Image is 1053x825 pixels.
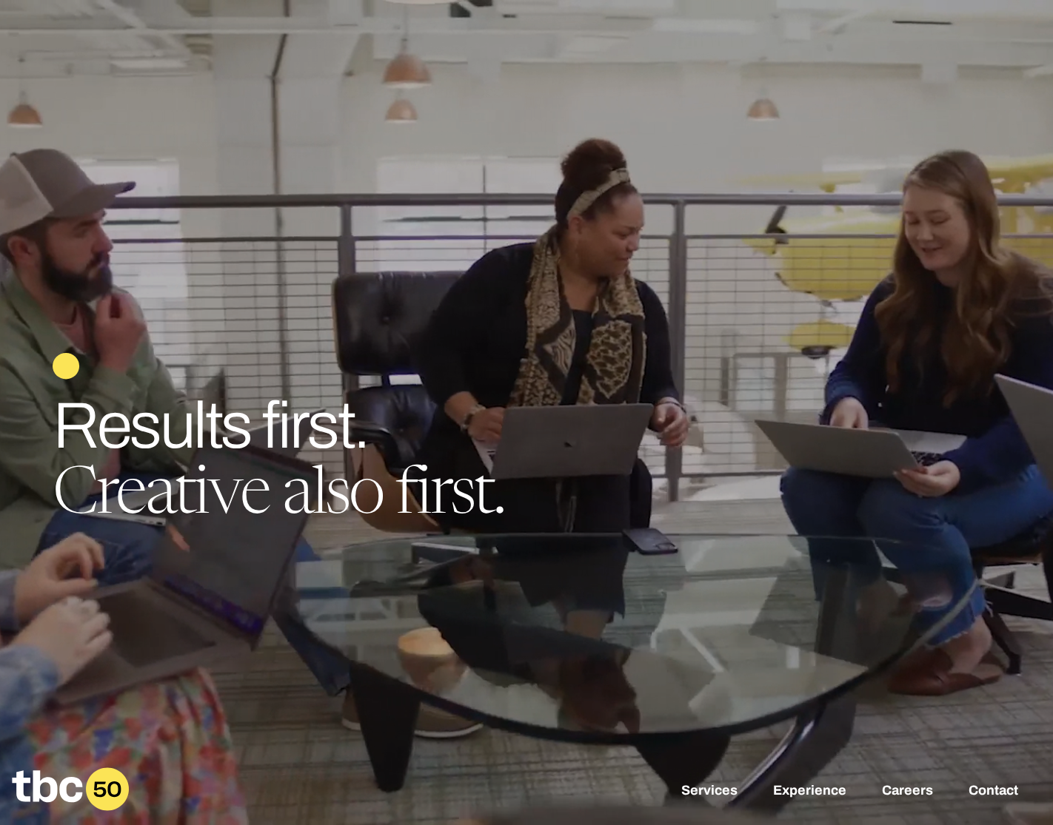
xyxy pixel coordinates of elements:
a: Contact [969,783,1018,801]
a: Services [681,783,738,801]
a: Home [12,801,129,816]
a: Experience [773,783,846,801]
span: Creative also first. [53,465,504,530]
span: Results first. [53,391,368,461]
a: Careers [882,783,933,801]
